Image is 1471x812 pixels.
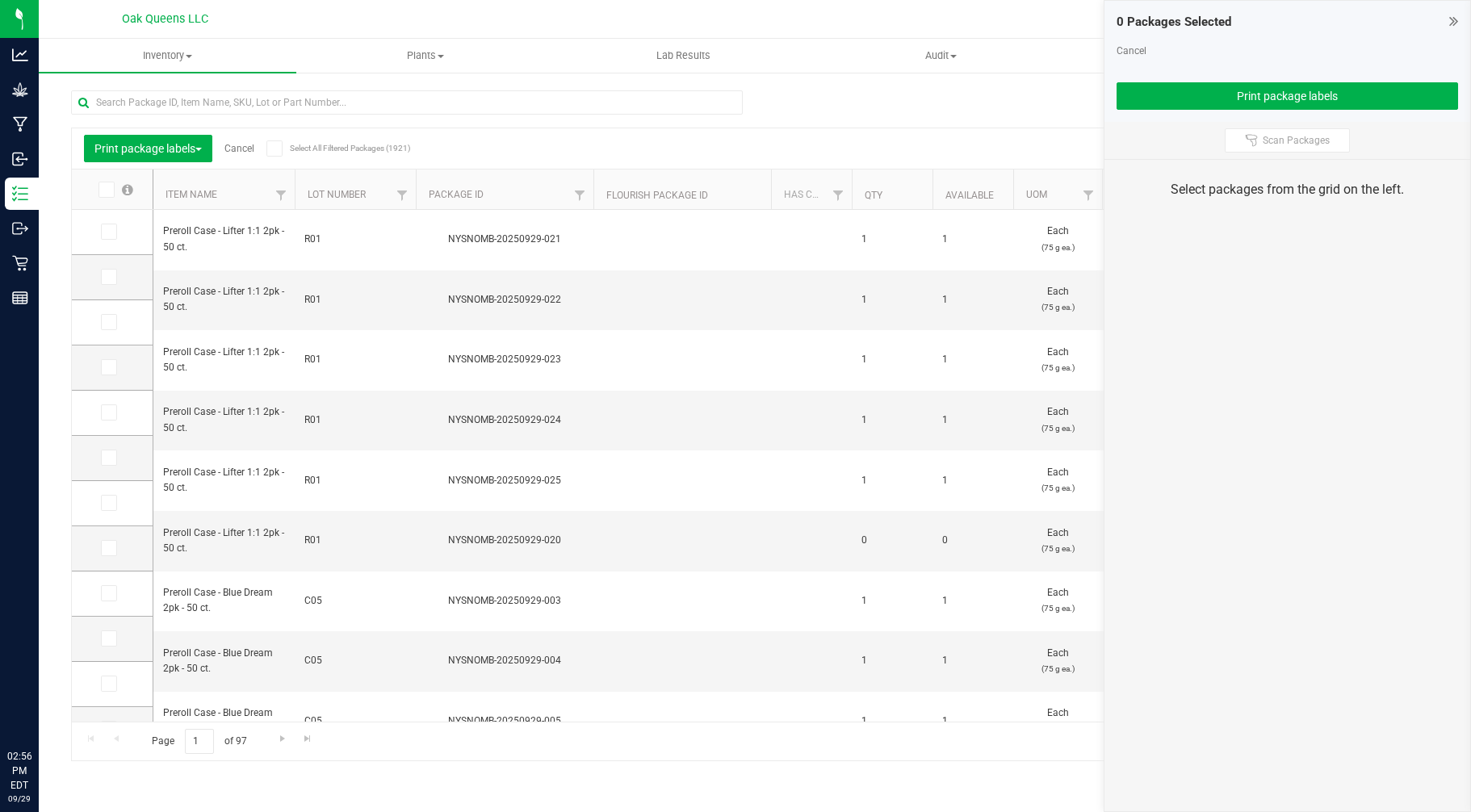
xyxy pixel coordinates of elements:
span: Plants [297,48,553,63]
a: Filter [268,182,295,209]
span: 0 [942,533,1004,548]
a: Lot Number [308,189,366,200]
a: Package ID [429,189,484,200]
span: Each [1023,284,1092,315]
span: Each [1023,465,1092,496]
p: (75 g ea.) [1023,480,1092,496]
inline-svg: Outbound [12,220,28,236]
inline-svg: Inventory [12,186,28,202]
a: Filter [567,182,593,209]
inline-svg: Manufacturing [12,116,28,132]
a: Cancel [1117,45,1146,57]
span: 1 [942,292,1004,308]
a: Plants [296,39,554,73]
a: Available [945,190,994,201]
div: NYSNOMB-20250929-003 [413,593,596,609]
span: 1 [861,292,923,308]
span: Preroll Case - Lifter 1:1 2pk - 50 ct. [163,465,285,496]
span: 1 [942,593,1004,609]
a: Audit [812,39,1070,73]
p: (75 g ea.) [1023,601,1092,616]
p: 02:56 PM EDT [7,749,31,793]
span: 1 [942,232,1004,247]
a: UOM [1026,189,1047,200]
p: (75 g ea.) [1023,360,1092,375]
a: Cancel [224,143,254,154]
div: NYSNOMB-20250929-021 [413,232,596,247]
iframe: Resource center [16,683,65,731]
span: Preroll Case - Lifter 1:1 2pk - 50 ct. [163,284,285,315]
span: 1 [861,653,923,668]
p: (75 g ea.) [1023,661,1092,676]
span: Each [1023,525,1092,556]
p: 09/29 [7,793,31,805]
span: Each [1023,345,1092,375]
span: 1 [942,352,1004,367]
span: 1 [942,412,1004,428]
p: (75 g ea.) [1023,421,1092,436]
span: 1 [861,593,923,609]
button: Print package labels [84,135,212,162]
a: Inventory Counts [1070,39,1327,73]
span: Preroll Case - Lifter 1:1 2pk - 50 ct. [163,345,285,375]
input: Search Package ID, Item Name, SKU, Lot or Part Number... [71,90,743,115]
span: Print package labels [94,142,202,155]
div: NYSNOMB-20250929-024 [413,412,596,428]
span: R01 [304,473,406,488]
a: Lab Results [555,39,812,73]
p: (75 g ea.) [1023,541,1092,556]
button: Scan Packages [1225,128,1350,153]
a: Filter [1075,182,1102,209]
span: R01 [304,412,406,428]
span: 1 [861,232,923,247]
span: R01 [304,232,406,247]
span: C05 [304,593,406,609]
div: Select packages from the grid on the left. [1125,180,1451,199]
span: Preroll Case - Blue Dream 2pk - 50 ct. [163,585,285,616]
span: Inventory [39,48,296,63]
span: Preroll Case - Blue Dream 2pk - 50 ct. [163,705,285,736]
div: NYSNOMB-20250929-023 [413,352,596,367]
a: Filter [825,182,852,209]
span: Preroll Case - Blue Dream 2pk - 50 ct. [163,646,285,676]
a: Flourish Package ID [606,190,708,201]
span: 0 [861,533,923,548]
span: 1 [861,352,923,367]
span: 1 [942,653,1004,668]
div: NYSNOMB-20250929-005 [413,714,596,729]
p: (75 g ea.) [1023,240,1092,255]
div: NYSNOMB-20250929-004 [413,653,596,668]
span: 1 [861,412,923,428]
span: Oak Queens LLC [122,12,208,26]
span: 1 [861,473,923,488]
span: Select all records on this page [122,184,133,195]
span: Preroll Case - Lifter 1:1 2pk - 50 ct. [163,525,285,556]
span: Each [1023,224,1092,254]
span: Each [1023,705,1092,736]
span: Audit [813,48,1069,63]
span: Select All Filtered Packages (1921) [290,144,371,153]
inline-svg: Retail [12,255,28,271]
span: Preroll Case - Lifter 1:1 2pk - 50 ct. [163,224,285,254]
div: NYSNOMB-20250929-022 [413,292,596,308]
p: (75 g ea.) [1023,299,1092,315]
span: Each [1023,404,1092,435]
div: NYSNOMB-20250929-020 [413,533,596,548]
a: Filter [389,182,416,209]
inline-svg: Inbound [12,151,28,167]
button: Print package labels [1117,82,1459,110]
input: 1 [185,729,214,754]
a: Item Name [166,189,217,200]
div: NYSNOMB-20250929-025 [413,473,596,488]
span: R01 [304,533,406,548]
span: R01 [304,292,406,308]
span: Scan Packages [1263,134,1330,147]
inline-svg: Grow [12,82,28,98]
span: Page of 97 [138,729,260,754]
span: 1 [942,473,1004,488]
span: Lab Results [635,48,732,63]
span: C05 [304,653,406,668]
a: Inventory [39,39,296,73]
span: 1 [861,714,923,729]
span: R01 [304,352,406,367]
